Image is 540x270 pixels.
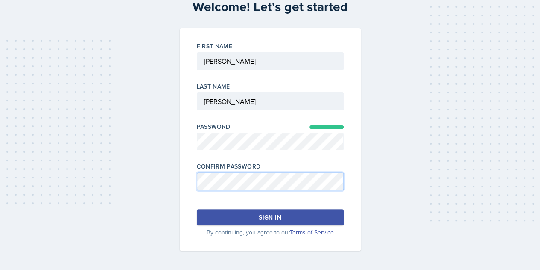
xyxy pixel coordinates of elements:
label: Last Name [197,82,230,91]
button: Sign in [197,209,344,225]
p: By continuing, you agree to our [197,228,344,237]
label: Confirm Password [197,162,261,171]
a: Terms of Service [290,228,334,237]
label: Password [197,122,231,131]
input: First Name [197,52,344,70]
div: Sign in [259,213,281,222]
label: First Name [197,42,233,50]
input: Last Name [197,92,344,110]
